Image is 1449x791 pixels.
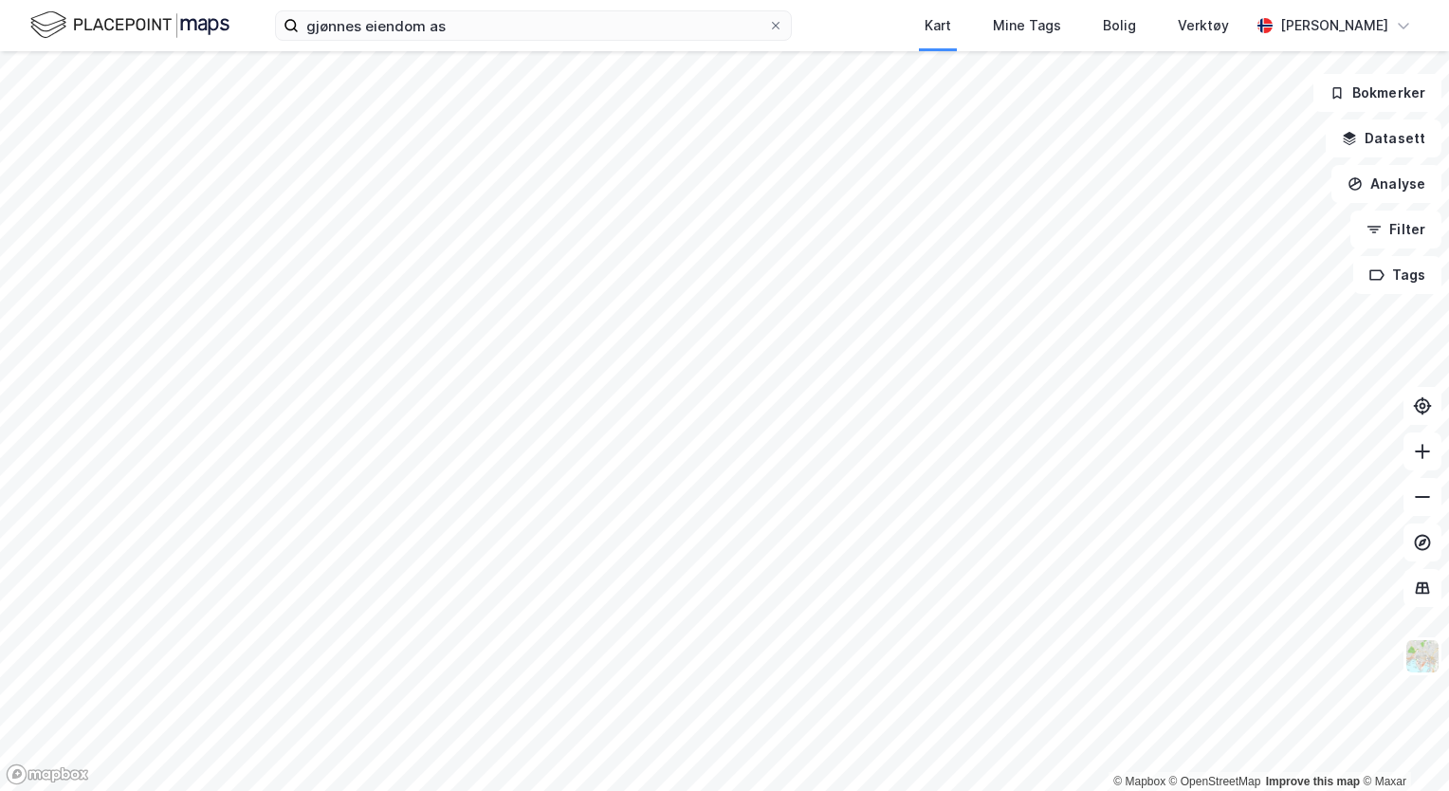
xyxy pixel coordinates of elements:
input: Søk på adresse, matrikkel, gårdeiere, leietakere eller personer [299,11,768,40]
button: Datasett [1326,120,1441,157]
a: Mapbox homepage [6,763,89,785]
button: Filter [1350,211,1441,248]
div: Kontrollprogram for chat [1354,700,1449,791]
img: logo.f888ab2527a4732fd821a326f86c7f29.svg [30,9,229,42]
div: Kart [925,14,951,37]
button: Tags [1353,256,1441,294]
div: Bolig [1103,14,1136,37]
img: Z [1404,638,1440,674]
a: Improve this map [1266,775,1360,788]
a: OpenStreetMap [1169,775,1261,788]
button: Bokmerker [1313,74,1441,112]
div: Verktøy [1178,14,1229,37]
a: Mapbox [1113,775,1165,788]
div: Mine Tags [993,14,1061,37]
div: [PERSON_NAME] [1280,14,1388,37]
button: Analyse [1331,165,1441,203]
iframe: Chat Widget [1354,700,1449,791]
